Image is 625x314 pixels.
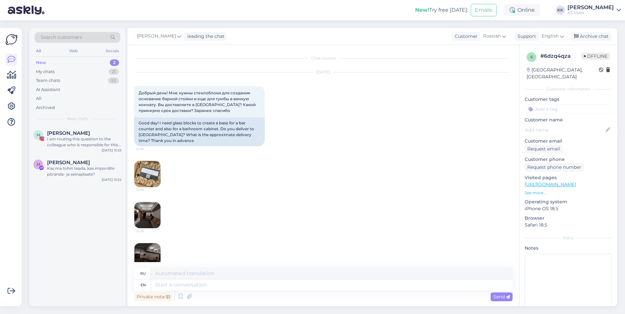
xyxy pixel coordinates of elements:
[540,52,581,60] div: # 6dzq4qza
[134,118,265,146] div: Good day! I need glass blocks to create a base for a bar counter and also for a bathroom cabinet....
[35,47,42,55] div: All
[525,126,604,133] input: Add name
[581,53,610,60] span: Offline
[471,4,497,16] button: Emails
[47,160,90,165] span: Miral Domingotiles
[68,47,79,55] div: Web
[5,33,18,46] img: Askly Logo
[525,174,612,181] p: Visited pages
[504,4,540,16] div: Online
[542,33,559,40] span: English
[525,235,612,241] div: Extra
[67,116,88,122] span: New chats
[567,5,621,15] a: [PERSON_NAME]AS Vipex
[531,55,533,59] span: 6
[525,96,612,103] p: Customer tags
[525,104,612,114] input: Add a tag
[47,165,122,177] div: Kas ma tohin teada, kas impordite põranda- ja seinaplaate?
[525,181,576,187] a: [URL][DOMAIN_NAME]
[415,6,468,14] div: Try free [DATE]:
[109,69,119,75] div: 21
[527,67,599,80] div: [GEOGRAPHIC_DATA], [GEOGRAPHIC_DATA]
[452,33,478,40] div: Customer
[525,190,612,196] p: See more ...
[37,133,40,137] span: M
[515,33,536,40] div: Support
[570,32,611,41] div: Archive chat
[134,292,173,301] div: Private note
[134,55,513,61] div: Chat started
[525,222,612,228] p: Safari 18.5
[136,147,160,151] span: 12:35
[36,104,55,111] div: Archived
[47,136,122,148] div: I am routing this question to the colleague who is responsible for this topic. The reply might ta...
[110,59,119,66] div: 2
[525,215,612,222] p: Browser
[102,148,122,153] div: [DATE] 15:55
[37,162,40,167] span: M
[525,117,612,123] p: Customer name
[525,205,612,212] p: iPhone OS 18.5
[134,69,513,75] div: [DATE]
[556,6,565,15] div: KK
[567,5,614,10] div: [PERSON_NAME]
[134,202,160,228] img: Attachment
[415,7,429,13] b: New!
[36,95,42,102] div: All
[108,77,119,84] div: 53
[36,69,55,75] div: My chats
[137,33,176,40] span: [PERSON_NAME]
[136,187,161,192] span: 12:35
[41,34,82,41] span: Search customers
[36,77,60,84] div: Team chats
[102,177,122,182] div: [DATE] 15:52
[525,163,584,172] div: Request phone number
[134,161,160,187] img: Attachment
[525,156,612,163] p: Customer phone
[47,130,90,136] span: Miral Domingotiles
[567,10,614,15] div: AS Vipex
[140,268,146,279] div: ru
[136,228,161,233] span: 12:35
[134,243,160,269] img: Attachment
[525,138,612,145] p: Customer email
[185,33,225,40] div: leading the chat
[36,86,60,93] div: AI Assistant
[141,279,146,290] div: en
[104,47,120,55] div: Socials
[525,245,612,252] p: Notes
[493,294,510,300] span: Send
[525,198,612,205] p: Operating system
[525,86,612,92] div: Customer information
[483,33,501,40] span: Russian
[36,59,46,66] div: New
[139,90,257,113] span: Добрый день! Мне нужны стеклоблоки для создания основание барной стойки и еще для тумбы в ванную ...
[525,145,563,153] div: Request email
